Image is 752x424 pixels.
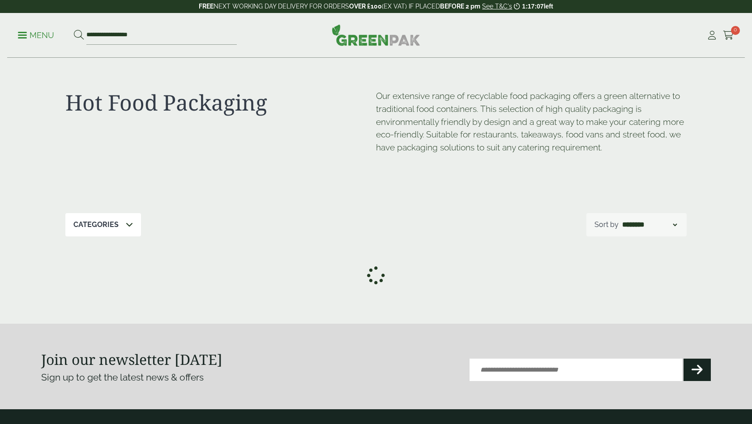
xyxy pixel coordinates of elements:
[594,219,619,230] p: Sort by
[482,3,512,10] a: See T&C's
[332,24,420,46] img: GreenPak Supplies
[73,219,119,230] p: Categories
[41,370,342,385] p: Sign up to get the latest news & offers
[723,29,734,42] a: 0
[376,90,687,154] p: Our extensive range of recyclable food packaging offers a green alternative to traditional food c...
[620,219,679,230] select: Shop order
[18,30,54,41] p: Menu
[731,26,740,35] span: 0
[723,31,734,40] i: Cart
[41,350,222,369] strong: Join our newsletter [DATE]
[349,3,382,10] strong: OVER £100
[522,3,543,10] span: 1:17:07
[199,3,214,10] strong: FREE
[376,162,377,163] p: [URL][DOMAIN_NAME]
[706,31,718,40] i: My Account
[65,90,376,116] h1: Hot Food Packaging
[18,30,54,39] a: Menu
[544,3,553,10] span: left
[440,3,480,10] strong: BEFORE 2 pm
